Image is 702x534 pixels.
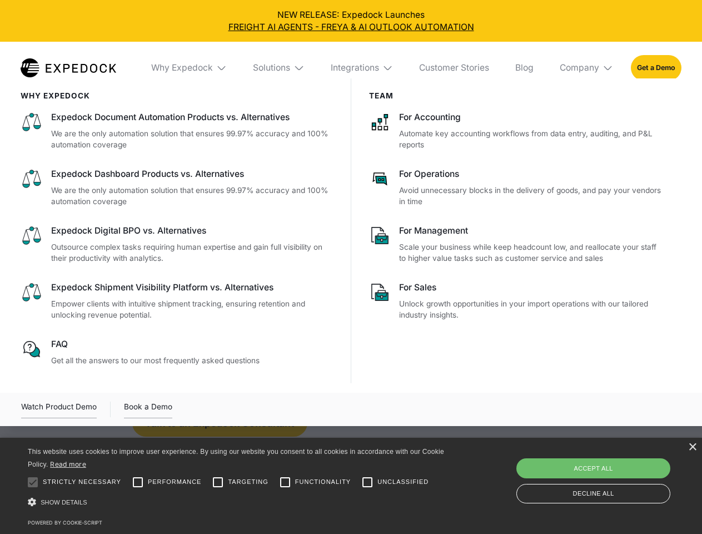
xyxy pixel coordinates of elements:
span: Strictly necessary [43,477,121,487]
a: For ManagementScale your business while keep headcount low, and reallocate your staff to higher v... [369,225,664,264]
div: For Operations [399,168,664,180]
p: Get all the answers to our most frequently asked questions [51,355,333,367]
div: WHy Expedock [21,91,333,100]
a: Get a Demo [631,55,681,80]
a: For OperationsAvoid unnecessary blocks in the delivery of goods, and pay your vendors in time [369,168,664,207]
a: Expedock Shipment Visibility Platform vs. AlternativesEmpower clients with intuitive shipment tra... [21,281,333,321]
a: For SalesUnlock growth opportunities in your import operations with our tailored industry insights. [369,281,664,321]
a: Expedock Digital BPO vs. AlternativesOutsource complex tasks requiring human expertise and gain f... [21,225,333,264]
div: Expedock Digital BPO vs. Alternatives [51,225,333,237]
p: Empower clients with intuitive shipment tracking, ensuring retention and unlocking revenue potent... [51,298,333,321]
a: Expedock Document Automation Products vs. AlternativesWe are the only automation solution that en... [21,111,333,151]
p: Unlock growth opportunities in your import operations with our tailored industry insights. [399,298,664,321]
p: Avoid unnecessary blocks in the delivery of goods, and pay your vendors in time [399,185,664,207]
span: Functionality [295,477,351,487]
a: Powered by cookie-script [28,520,102,526]
p: We are the only automation solution that ensures 99.97% accuracy and 100% automation coverage [51,185,333,207]
a: FAQGet all the answers to our most frequently asked questions [21,338,333,366]
div: Show details [28,495,448,510]
span: Show details [41,499,87,506]
div: Integrations [331,62,379,73]
div: Solutions [245,42,313,94]
a: open lightbox [21,400,97,418]
div: Company [551,42,622,94]
iframe: Chat Widget [517,414,702,534]
p: Automate key accounting workflows from data entry, auditing, and P&L reports [399,128,664,151]
p: We are the only automation solution that ensures 99.97% accuracy and 100% automation coverage [51,128,333,151]
a: Expedock Dashboard Products vs. AlternativesWe are the only automation solution that ensures 99.9... [21,168,333,207]
p: Scale your business while keep headcount low, and reallocate your staff to higher value tasks suc... [399,241,664,264]
div: Solutions [253,62,290,73]
div: Integrations [322,42,402,94]
div: Expedock Document Automation Products vs. Alternatives [51,111,333,123]
div: Watch Product Demo [21,400,97,418]
a: FREIGHT AI AGENTS - FREYA & AI OUTLOOK AUTOMATION [9,21,694,33]
span: Performance [148,477,202,487]
div: Expedock Dashboard Products vs. Alternatives [51,168,333,180]
a: Blog [506,42,542,94]
a: Read more [50,460,86,468]
a: Book a Demo [124,400,172,418]
div: For Accounting [399,111,664,123]
div: NEW RELEASE: Expedock Launches [9,9,694,33]
div: Why Expedock [151,62,213,73]
div: For Management [399,225,664,237]
p: Outsource complex tasks requiring human expertise and gain full visibility on their productivity ... [51,241,333,264]
span: Targeting [228,477,268,487]
div: For Sales [399,281,664,294]
div: Expedock Shipment Visibility Platform vs. Alternatives [51,281,333,294]
a: Customer Stories [410,42,497,94]
div: Company [560,62,599,73]
span: This website uses cookies to improve user experience. By using our website you consent to all coo... [28,448,444,468]
span: Unclassified [377,477,429,487]
div: FAQ [51,338,333,350]
div: Why Expedock [142,42,236,94]
a: For AccountingAutomate key accounting workflows from data entry, auditing, and P&L reports [369,111,664,151]
div: Team [369,91,664,100]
